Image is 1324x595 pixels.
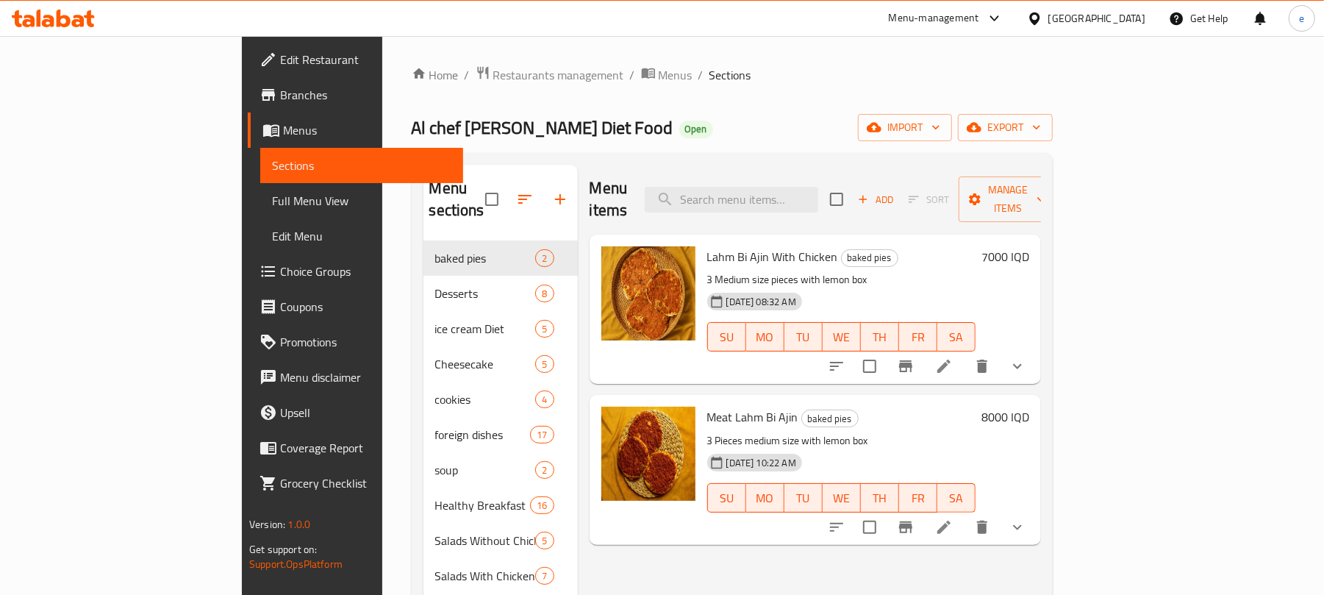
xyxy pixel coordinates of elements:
span: WE [829,327,855,348]
div: ice cream Diet5 [423,311,578,346]
span: Restaurants management [493,66,624,84]
button: MO [746,483,784,513]
span: Salads With Chicken [435,567,536,585]
span: FR [905,327,931,348]
button: sort-choices [819,510,854,545]
button: show more [1000,510,1035,545]
div: baked pies [841,249,898,267]
p: 3 Medium size pieces with lemon box [707,271,976,289]
div: soup [435,461,536,479]
span: 17 [531,428,553,442]
div: Healthy Breakfast16 [423,488,578,523]
span: [DATE] 08:32 AM [720,295,802,309]
a: Menu disclaimer [248,360,463,395]
img: Lahm Bi Ajin With Chicken [601,246,695,341]
button: Add [852,188,899,211]
span: Choice Groups [280,263,451,280]
a: Support.OpsPlatform [249,555,343,574]
span: Get support on: [249,540,317,559]
div: foreign dishes17 [423,417,578,452]
button: WE [823,483,861,513]
button: WE [823,322,861,352]
span: 2 [536,252,553,266]
span: Cheesecake [435,355,536,373]
div: Salads Without Chicken [435,532,536,549]
span: Select to update [854,351,885,382]
span: Promotions [280,333,451,351]
div: items [535,249,554,267]
span: 7 [536,569,553,583]
span: Grocery Checklist [280,474,451,492]
span: 8 [536,287,553,301]
h6: 8000 IQD [981,407,1029,427]
span: Open [679,123,713,135]
a: Coverage Report [248,430,463,466]
button: FR [899,322,937,352]
span: 5 [536,322,553,336]
span: 16 [531,499,553,513]
a: Branches [248,77,463,113]
span: export [970,118,1041,137]
li: / [630,66,635,84]
button: export [958,114,1053,141]
a: Sections [260,148,463,183]
h2: Menu items [590,177,628,221]
span: FR [905,488,931,509]
button: SA [937,483,976,513]
div: items [535,532,554,549]
span: Menus [283,121,451,139]
a: Coupons [248,289,463,324]
div: Salads Without Chicken5 [423,523,578,558]
div: soup2 [423,452,578,488]
div: items [530,496,554,514]
span: TU [790,488,817,509]
span: Al chef [PERSON_NAME] Diet Food [412,111,673,144]
img: Meat Lahm Bi Ajin [601,407,695,501]
span: Sort sections [507,182,543,217]
span: 5 [536,534,553,548]
a: Upsell [248,395,463,430]
span: Select section first [899,188,959,211]
span: Manage items [970,181,1045,218]
span: TU [790,327,817,348]
span: Sections [709,66,751,84]
button: TU [784,483,823,513]
button: Branch-specific-item [888,510,923,545]
span: SA [943,488,970,509]
span: Edit Menu [272,227,451,245]
button: Branch-specific-item [888,349,923,384]
span: cookies [435,391,536,408]
div: ice cream Diet [435,320,536,338]
button: TH [861,322,899,352]
span: Branches [280,86,451,104]
span: Desserts [435,285,536,302]
span: 2 [536,463,553,477]
a: Restaurants management [476,65,624,85]
span: Add item [852,188,899,211]
div: items [535,567,554,585]
span: Full Menu View [272,192,451,210]
span: SU [714,488,740,509]
div: items [530,426,554,443]
span: Edit Restaurant [280,51,451,68]
span: foreign dishes [435,426,531,443]
button: delete [965,510,1000,545]
span: e [1299,10,1304,26]
span: 1.0.0 [287,515,310,534]
button: Add section [543,182,578,217]
div: Desserts8 [423,276,578,311]
div: items [535,285,554,302]
span: MO [752,488,779,509]
div: items [535,391,554,408]
span: Select all sections [476,184,507,215]
button: show more [1000,349,1035,384]
button: delete [965,349,1000,384]
div: baked pies2 [423,241,578,276]
span: Menu disclaimer [280,368,451,386]
span: baked pies [435,249,536,267]
a: Edit menu item [935,357,953,375]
